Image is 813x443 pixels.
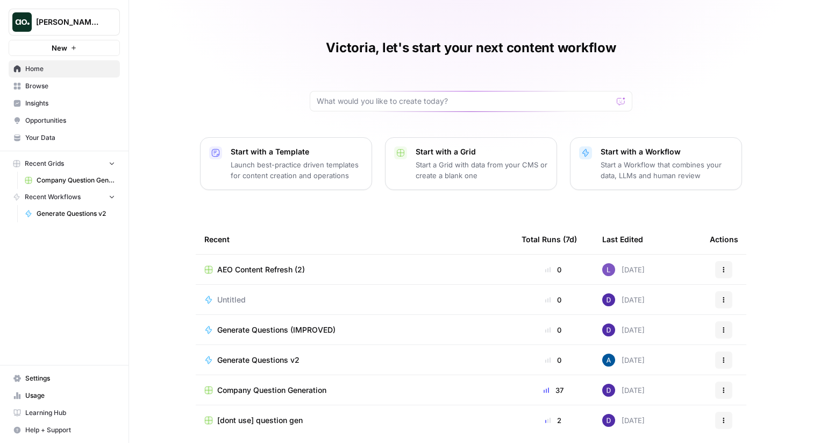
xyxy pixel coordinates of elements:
span: Untitled [217,294,246,305]
button: Help + Support [9,421,120,439]
img: rn7sh892ioif0lo51687sih9ndqw [602,263,615,276]
span: Generate Questions v2 [37,209,115,219]
div: Recent [204,224,504,254]
a: Generate Questions (IMPROVED) [204,325,504,335]
span: Usage [25,391,115,400]
span: New [52,43,67,53]
div: [DATE] [602,293,645,306]
a: Untitled [204,294,504,305]
span: Browse [25,81,115,91]
div: Last Edited [602,224,643,254]
button: Start with a GridStart a Grid with data from your CMS or create a blank one [385,137,557,190]
a: Company Question Generation [20,172,120,189]
div: [DATE] [602,384,645,397]
span: Your Data [25,133,115,143]
img: 6clbhjv5t98vtpq4yyt91utag0vy [602,414,615,427]
div: 0 [522,355,585,365]
div: 37 [522,385,585,396]
span: Insights [25,99,115,108]
img: 6clbhjv5t98vtpq4yyt91utag0vy [602,324,615,336]
img: he81ibor8lsei4p3qvg4ugbvimgp [602,354,615,367]
div: [DATE] [602,263,645,276]
input: What would you like to create today? [317,96,612,107]
div: 2 [522,415,585,426]
span: Recent Workflows [25,192,81,202]
p: Start with a Grid [416,146,548,157]
a: Insights [9,95,120,112]
span: Opportunities [25,116,115,125]
h1: Victoria, let's start your next content workflow [326,39,616,57]
a: Opportunities [9,112,120,129]
span: Generate Questions v2 [217,355,299,365]
div: [DATE] [602,324,645,336]
button: Workspace: Dillon Test [9,9,120,36]
a: AEO Content Refresh (2) [204,264,504,275]
span: Company Question Generation [37,175,115,185]
div: Actions [710,224,738,254]
span: Company Question Generation [217,385,326,396]
p: Start with a Workflow [601,146,733,157]
a: Home [9,60,120,78]
img: Dillon Test Logo [12,12,32,32]
div: 0 [522,294,585,305]
div: 0 [522,325,585,335]
a: [dont use] question gen [204,415,504,426]
button: Start with a TemplateLaunch best-practice driven templates for content creation and operations [200,137,372,190]
a: Usage [9,387,120,404]
span: [PERSON_NAME] Test [36,17,101,27]
a: Learning Hub [9,404,120,421]
button: Recent Grids [9,156,120,172]
div: [DATE] [602,354,645,367]
button: Start with a WorkflowStart a Workflow that combines your data, LLMs and human review [570,137,742,190]
p: Launch best-practice driven templates for content creation and operations [231,159,363,181]
span: Generate Questions (IMPROVED) [217,325,336,335]
button: Recent Workflows [9,189,120,205]
span: Home [25,64,115,74]
span: Learning Hub [25,408,115,418]
div: 0 [522,264,585,275]
div: [DATE] [602,414,645,427]
a: Generate Questions v2 [204,355,504,365]
button: New [9,40,120,56]
span: Recent Grids [25,159,64,168]
img: 6clbhjv5t98vtpq4yyt91utag0vy [602,384,615,397]
span: Help + Support [25,425,115,435]
span: Settings [25,374,115,383]
a: Company Question Generation [204,385,504,396]
p: Start a Grid with data from your CMS or create a blank one [416,159,548,181]
div: Total Runs (7d) [522,224,577,254]
img: 6clbhjv5t98vtpq4yyt91utag0vy [602,293,615,306]
a: Browse [9,78,120,95]
a: Your Data [9,129,120,146]
span: [dont use] question gen [217,415,303,426]
a: Generate Questions v2 [20,205,120,222]
p: Start a Workflow that combines your data, LLMs and human review [601,159,733,181]
span: AEO Content Refresh (2) [217,264,305,275]
p: Start with a Template [231,146,363,157]
a: Settings [9,370,120,387]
